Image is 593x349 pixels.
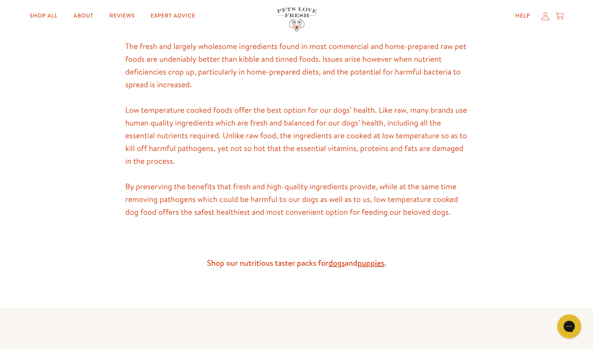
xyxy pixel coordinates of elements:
a: puppies [357,258,384,269]
strong: Shop our nutritious taster packs for and . [207,258,386,269]
a: Reviews [103,8,141,24]
a: Help [509,8,536,24]
span: By preserving the benefits that fresh and high-quality ingredients provide, while at the same tim... [125,181,458,218]
a: About [67,8,100,24]
iframe: Gorgias live chat messenger [553,312,585,341]
a: dogs [329,258,345,269]
a: Expert Advice [144,8,202,24]
span: Low temperature cooked foods offer the best option for our dogs’ health. Like raw, many brands us... [125,105,467,167]
a: Shop All [23,8,64,24]
span: The fresh and largely wholesome ingredients found in most commercial and home-prepared raw pet fo... [125,41,466,90]
img: Pets Love Fresh [277,7,317,31]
